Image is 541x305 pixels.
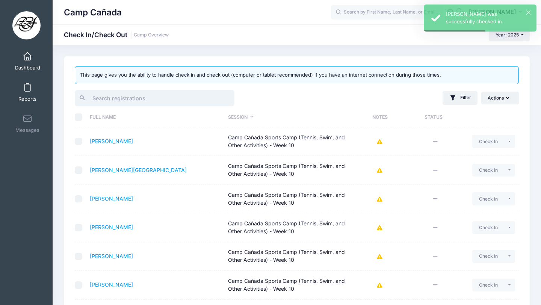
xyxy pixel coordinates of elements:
button: [PERSON_NAME] [464,4,530,21]
th: Full Name: activate to sort column ascending [86,107,225,127]
a: Camp Overview [134,32,169,38]
td: Camp Cañada Sports Camp (Tennis, Swim, and Other Activities) - Week 10 [225,213,358,242]
button: Check In [472,250,504,263]
span: Dashboard [15,65,40,71]
a: Dashboard [10,48,45,74]
input: Search by First Name, Last Name, or Email... [331,5,444,20]
button: Check In [472,135,504,148]
input: Search registrations [75,90,234,106]
td: Camp Cañada Sports Camp (Tennis, Swim, and Other Activities) - Week 10 [225,271,358,299]
td: Camp Cañada Sports Camp (Tennis, Swim, and Other Activities) - Week 10 [225,242,358,271]
a: [PERSON_NAME] [90,253,133,259]
th: Status [402,107,468,127]
button: Year: 2025 [489,29,530,41]
a: [PERSON_NAME] [90,138,133,144]
div: [PERSON_NAME] was successfully checked in. [446,11,530,25]
button: × [526,11,530,15]
th: Notes: activate to sort column ascending [358,107,402,127]
span: Messages [15,127,39,133]
a: Messages [10,110,45,137]
span: Year: 2025 [496,32,519,38]
button: Check In [472,192,504,205]
a: [PERSON_NAME] [90,281,133,288]
h1: Camp Cañada [64,4,122,21]
td: Camp Cañada Sports Camp (Tennis, Swim, and Other Activities) - Week 10 [225,185,358,213]
th: Session: activate to sort column ascending [225,107,358,127]
button: Check In [472,279,504,291]
button: Actions [481,92,519,104]
button: Check In [472,221,504,234]
button: Filter [443,91,478,105]
span: Reports [18,96,36,102]
td: Camp Cañada Sports Camp (Tennis, Swim, and Other Activities) - Week 10 [225,127,358,156]
h1: Check In/Check Out [64,31,169,39]
a: [PERSON_NAME][GEOGRAPHIC_DATA] [90,167,187,173]
td: Camp Cañada Sports Camp (Tennis, Swim, and Other Activities) - Week 10 [225,156,358,184]
img: Camp Cañada [12,11,41,39]
a: [PERSON_NAME] [90,224,133,230]
a: [PERSON_NAME] [90,195,133,202]
div: This page gives you the ability to handle check in and check out (computer or tablet recommended)... [75,66,519,84]
a: Reports [10,79,45,106]
button: Check In [472,164,504,177]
